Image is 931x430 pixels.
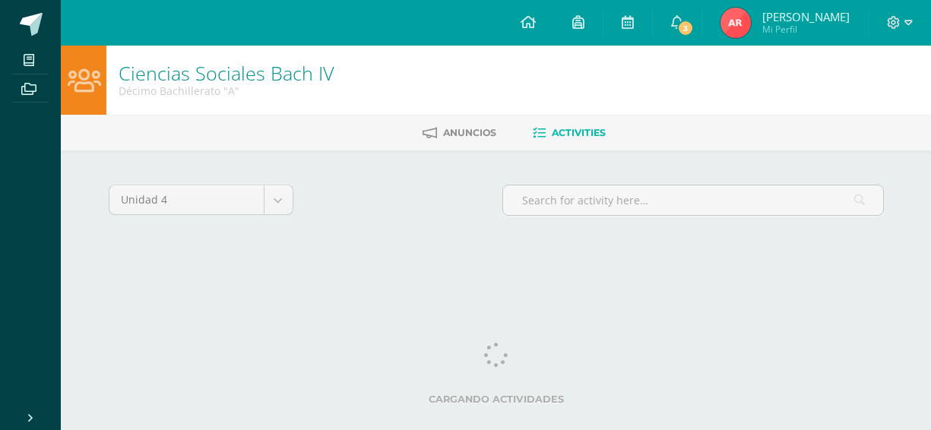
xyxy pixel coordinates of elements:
a: Anuncios [423,121,496,145]
a: Unidad 4 [109,185,293,214]
a: Ciencias Sociales Bach IV [119,60,334,86]
span: Anuncios [443,127,496,138]
span: Mi Perfil [762,23,850,36]
input: Search for activity here… [503,185,883,215]
img: c9bcb59223d60cba950dd4d66ce03bcc.png [720,8,751,38]
h1: Ciencias Sociales Bach IV [119,62,334,84]
span: 3 [677,20,694,36]
div: Décimo Bachillerato 'A' [119,84,334,98]
span: [PERSON_NAME] [762,9,850,24]
a: Activities [533,121,606,145]
label: Cargando actividades [109,394,884,405]
span: Unidad 4 [121,185,252,214]
span: Activities [552,127,606,138]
